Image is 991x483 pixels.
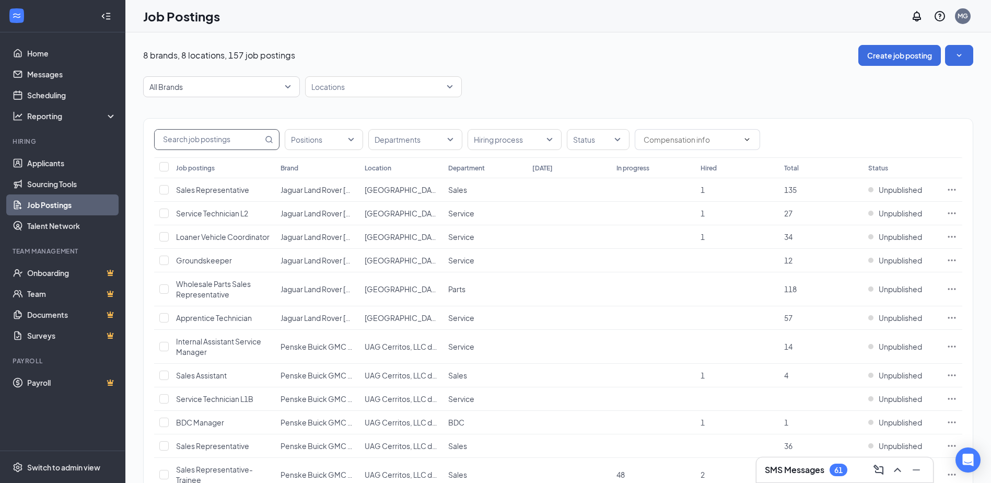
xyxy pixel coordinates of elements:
[879,441,922,451] span: Unpublished
[27,43,116,64] a: Home
[701,232,705,241] span: 1
[281,313,479,323] span: Jaguar Land Rover [PERSON_NAME][GEOGRAPHIC_DATA]
[947,341,957,352] svg: Ellipses
[101,11,111,21] svg: Collapse
[743,135,751,144] svg: ChevronDown
[448,418,464,427] span: BDC
[947,417,957,428] svg: Ellipses
[879,341,922,352] span: Unpublished
[359,178,444,202] td: JLR Puente Hills, LLC dba Jaguar Land Rover Puente Hills
[947,441,957,451] svg: Ellipses
[365,371,537,380] span: UAG Cerritos, LLC dba Penske Buick GMC Cerritos
[443,178,527,202] td: Sales
[448,256,474,265] span: Service
[27,462,100,473] div: Switch to admin view
[275,202,359,225] td: Jaguar Land Rover Puente Hills
[27,153,116,174] a: Applicants
[176,232,270,241] span: Loaner Vehicle Coordinator
[275,411,359,434] td: Penske Buick GMC of Cerritos
[275,178,359,202] td: Jaguar Land Rover Puente Hills
[365,256,731,265] span: [GEOGRAPHIC_DATA][PERSON_NAME], LLC dba Jaguar Land Rover [PERSON_NAME][GEOGRAPHIC_DATA]
[281,418,384,427] span: Penske Buick GMC of Cerritos
[947,208,957,218] svg: Ellipses
[143,50,295,61] p: 8 brands, 8 locations, 157 job postings
[176,313,252,323] span: Apprentice Technician
[359,225,444,249] td: JLR Puente Hills, LLC dba Jaguar Land Rover Puente Hills
[448,470,467,479] span: Sales
[955,447,981,473] div: Open Intercom Messenger
[872,464,885,476] svg: ComposeMessage
[275,306,359,330] td: Jaguar Land Rover Puente Hills
[443,330,527,364] td: Service
[779,157,863,178] th: Total
[176,418,224,427] span: BDC Manager
[281,394,384,404] span: Penske Buick GMC of Cerritos
[644,134,739,145] input: Compensation info
[176,209,248,218] span: Service Technician L2
[443,306,527,330] td: Service
[870,462,887,478] button: ComposeMessage
[448,209,474,218] span: Service
[879,313,922,323] span: Unpublished
[27,174,116,194] a: Sourcing Tools
[443,202,527,225] td: Service
[11,10,22,21] svg: WorkstreamLogo
[27,304,116,325] a: DocumentsCrown
[448,394,474,404] span: Service
[701,209,705,218] span: 1
[359,364,444,387] td: UAG Cerritos, LLC dba Penske Buick GMC Cerritos
[784,313,792,323] span: 57
[784,342,792,351] span: 14
[281,441,384,451] span: Penske Buick GMC of Cerritos
[176,371,227,380] span: Sales Assistant
[275,330,359,364] td: Penske Buick GMC of Cerritos
[448,232,474,241] span: Service
[947,284,957,294] svg: Ellipses
[947,313,957,323] svg: Ellipses
[784,418,788,427] span: 1
[834,466,843,475] div: 61
[947,370,957,381] svg: Ellipses
[13,247,114,256] div: Team Management
[448,185,467,194] span: Sales
[889,462,906,478] button: ChevronUp
[701,185,705,194] span: 1
[176,337,261,356] span: Internal Assistant Service Manager
[281,470,384,479] span: Penske Buick GMC of Cerritos
[947,469,957,480] svg: Ellipses
[784,209,792,218] span: 27
[443,272,527,306] td: Parts
[947,394,957,404] svg: Ellipses
[443,249,527,272] td: Service
[695,157,779,178] th: Hired
[359,306,444,330] td: JLR Puente Hills, LLC dba Jaguar Land Rover Puente Hills
[13,356,114,365] div: Payroll
[879,284,922,294] span: Unpublished
[176,256,232,265] span: Groundskeeper
[947,255,957,266] svg: Ellipses
[908,462,925,478] button: Minimize
[879,394,922,404] span: Unpublished
[359,411,444,434] td: UAG Cerritos, LLC dba Penske Buick GMC Cerritos
[879,208,922,218] span: Unpublished
[365,470,537,479] span: UAG Cerritos, LLC dba Penske Buick GMC Cerritos
[443,411,527,434] td: BDC
[879,232,922,242] span: Unpublished
[359,387,444,411] td: UAG Cerritos, LLC dba Penske Buick GMC Cerritos
[143,7,220,25] h1: Job Postings
[281,232,479,241] span: Jaguar Land Rover [PERSON_NAME][GEOGRAPHIC_DATA]
[359,202,444,225] td: JLR Puente Hills, LLC dba Jaguar Land Rover Puente Hills
[701,470,705,479] span: 2
[863,157,941,178] th: Status
[879,255,922,266] span: Unpublished
[448,313,474,323] span: Service
[448,441,467,451] span: Sales
[176,164,215,172] div: Job postings
[879,370,922,381] span: Unpublished
[879,417,922,428] span: Unpublished
[616,470,625,479] span: 48
[149,82,183,92] p: All Brands
[365,342,537,351] span: UAG Cerritos, LLC dba Penske Buick GMC Cerritos
[365,284,731,294] span: [GEOGRAPHIC_DATA][PERSON_NAME], LLC dba Jaguar Land Rover [PERSON_NAME][GEOGRAPHIC_DATA]
[947,185,957,195] svg: Ellipses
